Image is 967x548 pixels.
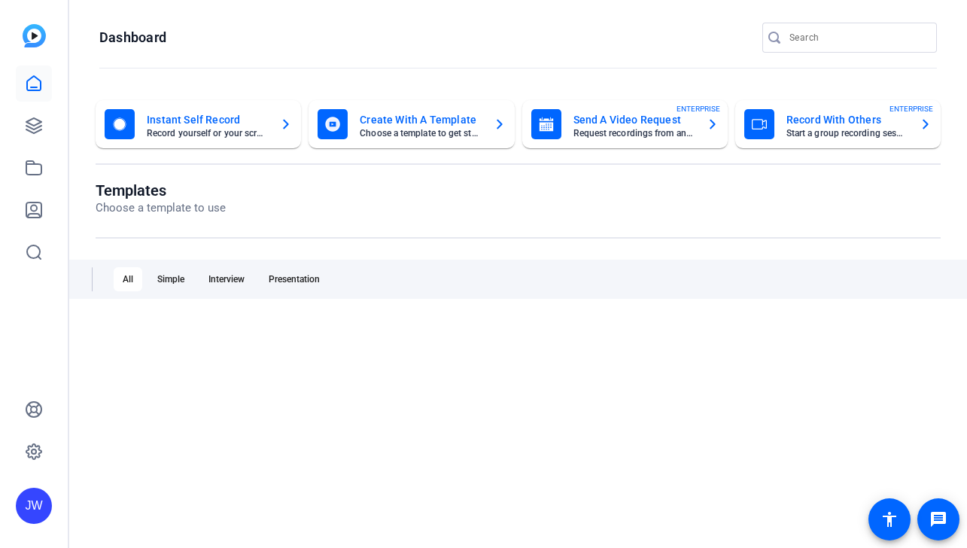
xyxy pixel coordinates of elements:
[735,100,941,148] button: Record With OthersStart a group recording sessionENTERPRISE
[99,29,166,47] h1: Dashboard
[114,267,142,291] div: All
[260,267,329,291] div: Presentation
[573,129,695,138] mat-card-subtitle: Request recordings from anyone, anywhere
[786,129,908,138] mat-card-subtitle: Start a group recording session
[880,510,899,528] mat-icon: accessibility
[789,29,925,47] input: Search
[148,267,193,291] div: Simple
[360,129,481,138] mat-card-subtitle: Choose a template to get started
[96,100,301,148] button: Instant Self RecordRecord yourself or your screen
[309,100,514,148] button: Create With A TemplateChoose a template to get started
[199,267,254,291] div: Interview
[96,181,226,199] h1: Templates
[16,488,52,524] div: JW
[147,111,268,129] mat-card-title: Instant Self Record
[360,111,481,129] mat-card-title: Create With A Template
[522,100,728,148] button: Send A Video RequestRequest recordings from anyone, anywhereENTERPRISE
[786,111,908,129] mat-card-title: Record With Others
[573,111,695,129] mat-card-title: Send A Video Request
[677,103,720,114] span: ENTERPRISE
[147,129,268,138] mat-card-subtitle: Record yourself or your screen
[889,103,933,114] span: ENTERPRISE
[96,199,226,217] p: Choose a template to use
[929,510,947,528] mat-icon: message
[23,24,46,47] img: blue-gradient.svg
